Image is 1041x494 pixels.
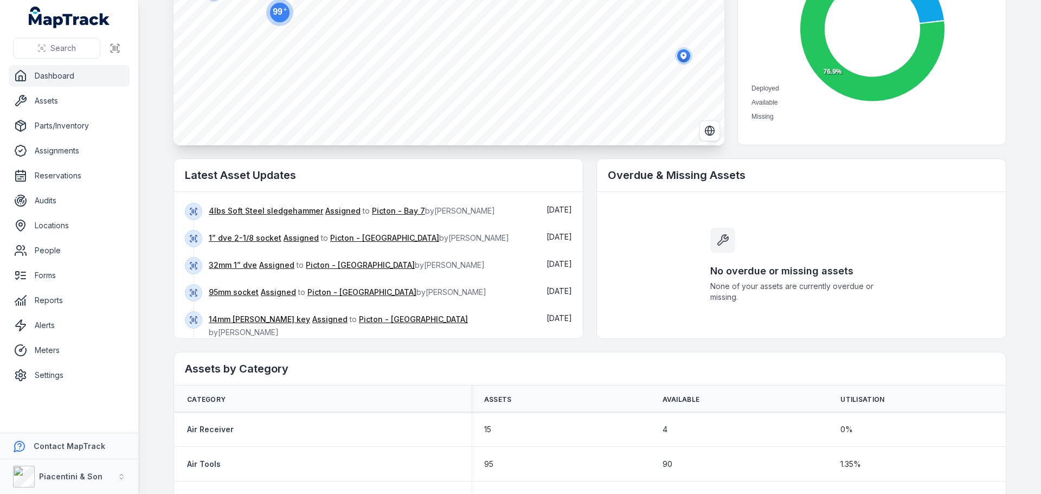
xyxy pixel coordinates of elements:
a: 14mm [PERSON_NAME] key [209,314,310,325]
a: Picton - [GEOGRAPHIC_DATA] [359,314,468,325]
a: Meters [9,339,130,361]
time: 10/10/2025, 2:25:18 pm [547,286,572,296]
button: Search [13,38,100,59]
span: to by [PERSON_NAME] [209,315,468,337]
span: to by [PERSON_NAME] [209,233,509,242]
span: 95 [484,459,493,470]
a: Dashboard [9,65,130,87]
h2: Assets by Category [185,361,995,376]
a: Parts/Inventory [9,115,130,137]
strong: Contact MapTrack [34,441,105,451]
strong: Piacentini & Son [39,472,102,481]
span: Search [50,43,76,54]
a: Assigned [312,314,348,325]
a: Picton - [GEOGRAPHIC_DATA] [307,287,416,298]
span: Available [751,99,777,106]
button: Switch to Satellite View [699,120,720,141]
span: 15 [484,424,491,435]
span: to by [PERSON_NAME] [209,206,495,215]
a: 4lbs Soft Steel sledgehammer [209,206,323,216]
a: Picton - Bay 7 [372,206,425,216]
a: Assigned [325,206,361,216]
a: Air Tools [187,459,221,470]
a: Picton - [GEOGRAPHIC_DATA] [330,233,439,243]
time: 10/10/2025, 2:25:18 pm [547,259,572,268]
a: Forms [9,265,130,286]
span: [DATE] [547,205,572,214]
h2: Latest Asset Updates [185,168,572,183]
span: 4 [663,424,667,435]
tspan: + [284,7,287,12]
a: Assigned [284,233,319,243]
span: to by [PERSON_NAME] [209,260,485,270]
a: Settings [9,364,130,386]
span: None of your assets are currently overdue or missing. [710,281,892,303]
a: Locations [9,215,130,236]
span: [DATE] [547,232,572,241]
a: MapTrack [29,7,110,28]
a: 95mm socket [209,287,259,298]
span: Category [187,395,226,404]
span: 0 % [840,424,853,435]
time: 10/10/2025, 2:25:18 pm [547,313,572,323]
a: Reports [9,290,130,311]
span: Utilisation [840,395,884,404]
text: 99 [273,7,287,16]
span: Deployed [751,85,779,92]
span: Assets [484,395,512,404]
a: Assigned [259,260,294,271]
a: Assigned [261,287,296,298]
span: [DATE] [547,259,572,268]
a: Reservations [9,165,130,187]
a: Assignments [9,140,130,162]
span: 1.35 % [840,459,861,470]
a: Assets [9,90,130,112]
a: 1” dve 2-1/8 socket [209,233,281,243]
time: 10/10/2025, 2:25:18 pm [547,232,572,241]
h2: Overdue & Missing Assets [608,168,995,183]
span: Missing [751,113,774,120]
a: Air Receiver [187,424,234,435]
h3: No overdue or missing assets [710,264,892,279]
a: Audits [9,190,130,211]
a: 32mm 1” dve [209,260,257,271]
a: Alerts [9,315,130,336]
span: [DATE] [547,286,572,296]
time: 13/10/2025, 7:22:45 am [547,205,572,214]
span: Available [663,395,700,404]
span: [DATE] [547,313,572,323]
span: 90 [663,459,672,470]
span: to by [PERSON_NAME] [209,287,486,297]
a: People [9,240,130,261]
a: Picton - [GEOGRAPHIC_DATA] [306,260,415,271]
